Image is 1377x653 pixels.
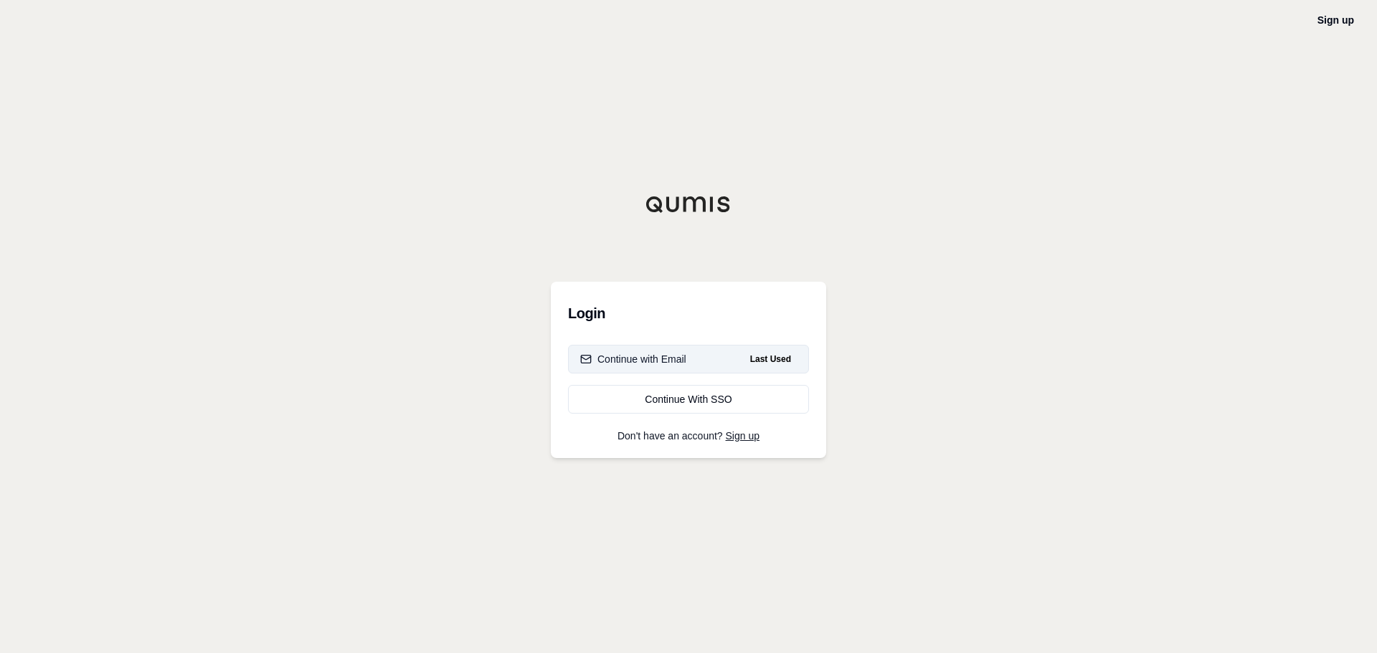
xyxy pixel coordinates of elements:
[568,385,809,414] a: Continue With SSO
[744,351,797,368] span: Last Used
[645,196,732,213] img: Qumis
[568,345,809,373] button: Continue with EmailLast Used
[726,430,760,442] a: Sign up
[1317,14,1354,26] a: Sign up
[568,299,809,328] h3: Login
[580,392,797,406] div: Continue With SSO
[580,352,686,366] div: Continue with Email
[568,431,809,441] p: Don't have an account?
